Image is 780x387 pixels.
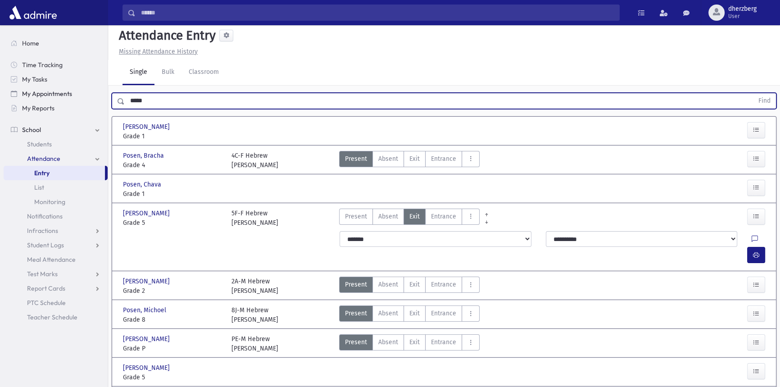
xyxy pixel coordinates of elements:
span: Entrance [431,337,456,347]
span: [PERSON_NAME] [123,363,172,373]
span: Notifications [27,212,63,220]
span: Absent [378,280,398,289]
span: Students [27,140,52,148]
span: Grade 4 [123,160,222,170]
div: AttTypes [339,334,480,353]
a: My Tasks [4,72,108,87]
span: Grade 2 [123,286,222,296]
span: [PERSON_NAME] [123,209,172,218]
span: Teacher Schedule [27,313,77,321]
input: Search [136,5,619,21]
span: Entrance [431,212,456,221]
div: 8J-M Hebrew [PERSON_NAME] [231,305,278,324]
span: Absent [378,337,398,347]
a: Infractions [4,223,108,238]
a: My Reports [4,101,108,115]
a: My Appointments [4,87,108,101]
div: AttTypes [339,305,480,324]
a: Students [4,137,108,151]
span: Entrance [431,154,456,164]
a: Time Tracking [4,58,108,72]
span: Report Cards [27,284,65,292]
a: Student Logs [4,238,108,252]
span: Home [22,39,39,47]
span: [PERSON_NAME] [123,122,172,132]
span: My Appointments [22,90,72,98]
span: Posen, Chava [123,180,163,189]
span: My Tasks [22,75,47,83]
span: Present [345,309,367,318]
div: AttTypes [339,151,480,170]
h5: Attendance Entry [115,28,216,43]
span: Student Logs [27,241,64,249]
span: Grade P [123,344,222,353]
span: List [34,183,44,191]
a: School [4,123,108,137]
span: [PERSON_NAME] [123,334,172,344]
span: Grade 5 [123,218,222,228]
span: Time Tracking [22,61,63,69]
a: Missing Attendance History [115,48,198,55]
a: Teacher Schedule [4,310,108,324]
a: Meal Attendance [4,252,108,267]
span: School [22,126,41,134]
div: 2A-M Hebrew [PERSON_NAME] [231,277,278,296]
span: Exit [409,309,420,318]
span: User [728,13,757,20]
button: Find [753,93,776,109]
span: Posen, Bracha [123,151,166,160]
a: Classroom [181,60,226,85]
span: Entrance [431,309,456,318]
a: Test Marks [4,267,108,281]
a: Attendance [4,151,108,166]
span: Attendance [27,155,60,163]
div: AttTypes [339,277,480,296]
a: Notifications [4,209,108,223]
span: Grade 5 [123,373,222,382]
a: Report Cards [4,281,108,296]
span: Present [345,280,367,289]
a: Monitoring [4,195,108,209]
span: Exit [409,212,420,221]
span: Exit [409,154,420,164]
span: Absent [378,212,398,221]
div: 4C-F Hebrew [PERSON_NAME] [231,151,278,170]
span: Grade 8 [123,315,222,324]
span: Present [345,337,367,347]
a: Bulk [154,60,181,85]
span: Grade 1 [123,189,222,199]
span: Present [345,212,367,221]
span: Entry [34,169,50,177]
span: Exit [409,280,420,289]
span: Absent [378,154,398,164]
a: Entry [4,166,105,180]
img: AdmirePro [7,4,59,22]
span: dherzberg [728,5,757,13]
span: My Reports [22,104,54,112]
span: Present [345,154,367,164]
span: Posen, Michoel [123,305,168,315]
div: AttTypes [339,209,480,228]
span: Grade 1 [123,132,222,141]
span: Infractions [27,227,58,235]
a: List [4,180,108,195]
span: [PERSON_NAME] [123,277,172,286]
div: 5F-F Hebrew [PERSON_NAME] [231,209,278,228]
span: Exit [409,337,420,347]
a: PTC Schedule [4,296,108,310]
a: Home [4,36,108,50]
div: PE-M Hebrew [PERSON_NAME] [231,334,278,353]
span: Test Marks [27,270,58,278]
u: Missing Attendance History [119,48,198,55]
a: Single [122,60,154,85]
span: Monitoring [34,198,65,206]
span: Meal Attendance [27,255,76,264]
span: Entrance [431,280,456,289]
span: Absent [378,309,398,318]
span: PTC Schedule [27,299,66,307]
